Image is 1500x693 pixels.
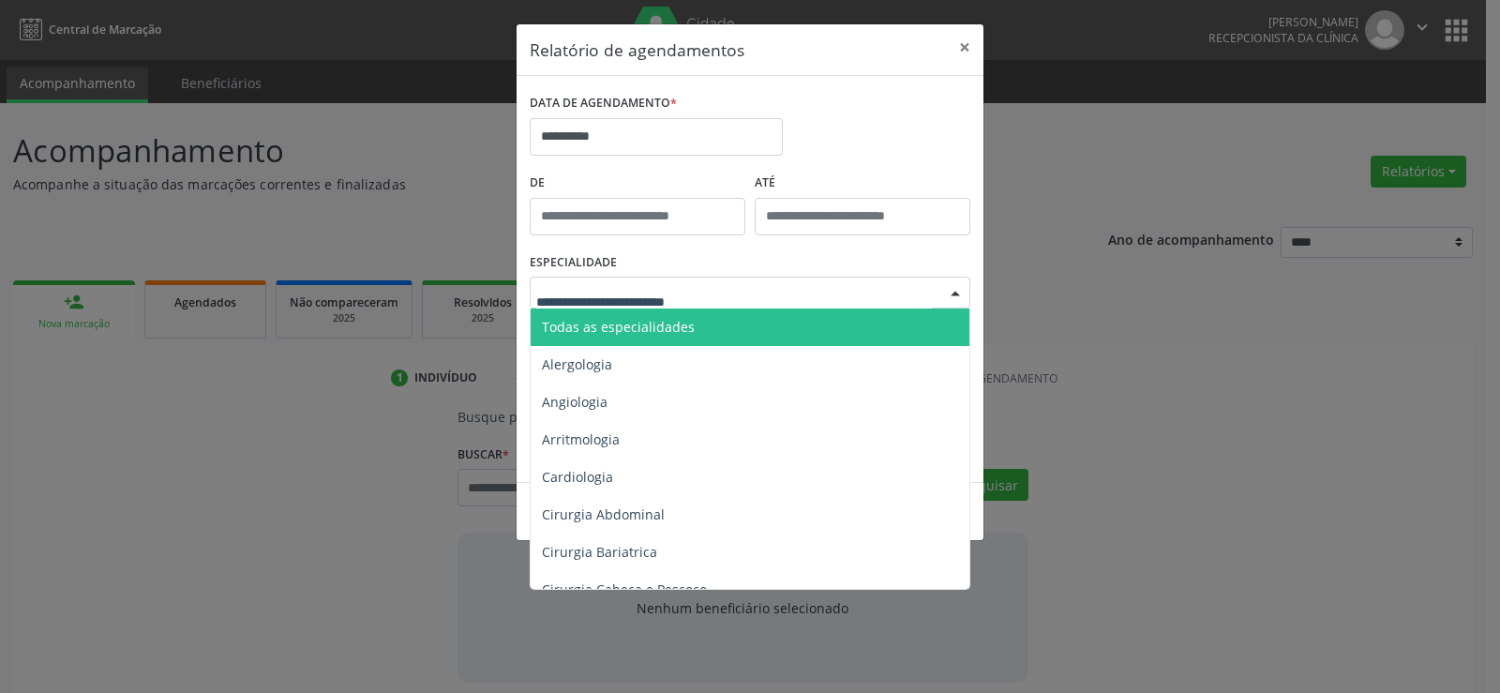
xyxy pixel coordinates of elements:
label: De [530,169,745,198]
span: Cirurgia Bariatrica [542,543,657,561]
span: Cirurgia Abdominal [542,505,665,523]
label: ESPECIALIDADE [530,249,617,278]
button: Close [946,24,983,70]
label: ATÉ [755,169,970,198]
label: DATA DE AGENDAMENTO [530,89,677,118]
span: Cirurgia Cabeça e Pescoço [542,580,707,598]
span: Todas as especialidades [542,318,695,336]
h5: Relatório de agendamentos [530,38,744,62]
span: Alergologia [542,355,612,373]
span: Angiologia [542,393,607,411]
span: Arritmologia [542,430,620,448]
span: Cardiologia [542,468,613,486]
